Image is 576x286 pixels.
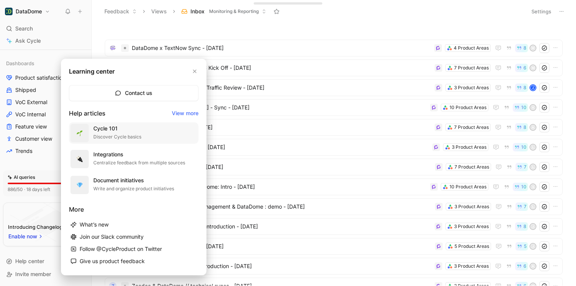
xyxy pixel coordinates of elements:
[93,176,174,185] div: Document initiatives
[69,243,198,255] a: Follow @CycleProduct on Twitter
[69,231,198,243] a: Join our Slack community
[69,174,198,196] a: 💎Document initiativesWrite and organize product initiatives
[69,122,198,144] a: 🌱Cycle 101Discover Cycle basics
[77,182,83,188] img: 💎
[93,150,185,159] div: Integrations
[69,109,106,118] h3: Help articles
[69,219,198,231] a: What’s new
[93,124,141,133] div: Cycle 101
[69,255,198,267] a: Give us product feedback
[93,133,141,141] div: Discover Cycle basics
[77,156,83,162] img: 🔌
[69,148,198,170] a: 🔌IntegrationsCentralize feedback from multiple sources
[77,130,83,136] img: 🌱
[93,185,174,193] div: Write and organize product initiatives
[69,205,198,214] h3: More
[93,159,185,167] div: Centralize feedback from multiple sources
[172,109,198,118] a: View more
[69,85,198,101] button: Contact us
[69,67,115,76] h2: Learning center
